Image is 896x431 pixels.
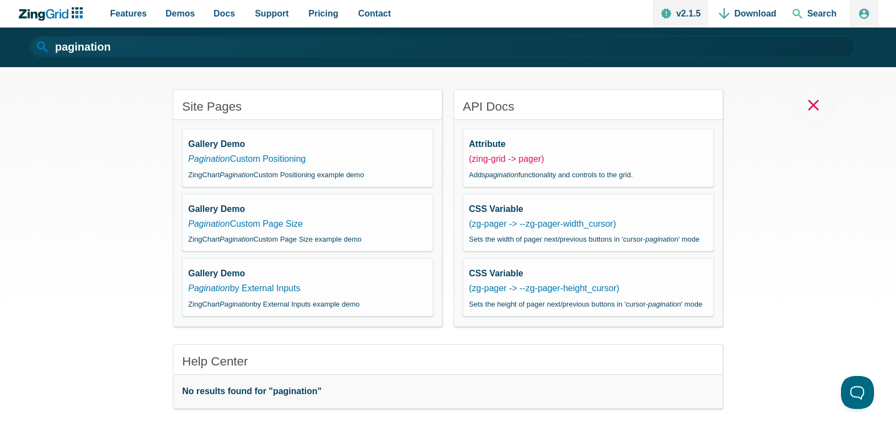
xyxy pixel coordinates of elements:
[188,154,305,163] a: PaginationCustom Positioning
[18,7,89,21] a: ZingChart Logo. Click to return to the homepage
[469,283,619,293] a: (zg-pager -> --zg-pager-height_cursor)
[166,6,195,21] span: Demos
[188,269,245,278] strong: Gallery Demo
[648,300,681,308] em: pagination
[188,139,245,149] strong: Gallery Demo
[645,235,678,243] em: pagination
[30,36,855,57] input: Search...
[188,154,230,163] em: Pagination
[188,219,303,228] a: PaginationCustom Page Size
[182,100,242,113] strong: Site Pages
[485,171,518,179] em: pagination
[469,233,708,245] span: Sets the width of pager next/previous buttons in 'cursor- ' mode
[188,283,301,293] a: Paginationby External Inputs
[469,298,708,310] span: Sets the height of pager next/previous buttons in 'cursor- ' mode
[188,219,230,228] em: Pagination
[358,6,391,21] span: Contact
[182,384,354,399] strong: No results found for "pagination"
[182,354,248,368] strong: Help Center
[110,6,147,21] span: Features
[841,376,874,409] iframe: Help Scout Beacon - Open
[220,300,253,308] em: Pagination
[188,169,427,181] span: ZingChart Custom Positioning example demo
[469,169,708,181] span: Adds functionality and controls to the grid.
[220,171,253,179] em: Pagination
[255,6,288,21] span: Support
[188,298,427,310] span: ZingChart by External Inputs example demo
[469,139,506,149] strong: Attribute
[220,235,253,243] em: Pagination
[469,154,544,163] a: (zing-grid -> pager)
[188,233,427,245] span: ZingChart Custom Page Size example demo
[469,204,523,214] strong: CSS Variable
[469,269,523,278] strong: CSS Variable
[463,100,514,113] strong: API Docs
[188,204,245,214] strong: Gallery Demo
[309,6,338,21] span: Pricing
[469,219,616,228] a: (zg-pager -> --zg-pager-width_cursor)
[214,6,235,21] span: Docs
[188,283,230,293] em: Pagination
